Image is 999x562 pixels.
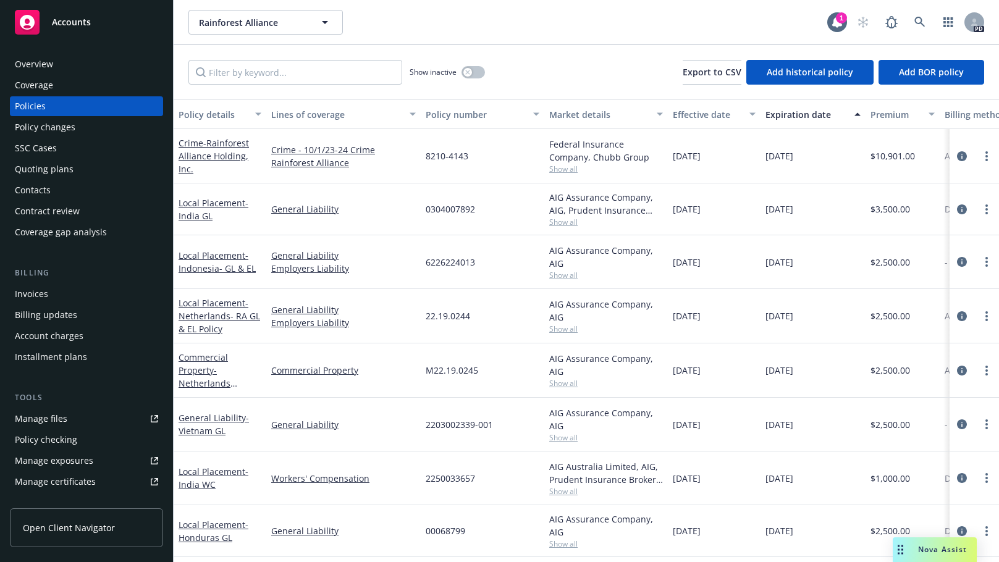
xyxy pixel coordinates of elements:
a: more [979,524,994,539]
a: more [979,471,994,485]
button: Export to CSV [683,60,741,85]
input: Filter by keyword... [188,60,402,85]
div: Manage exposures [15,451,93,471]
div: Federal Insurance Company, Chubb Group [549,138,663,164]
span: [DATE] [765,472,793,485]
a: circleInformation [955,254,969,269]
a: Account charges [10,326,163,346]
a: Coverage [10,75,163,95]
a: circleInformation [955,202,969,217]
a: Report a Bug [879,10,904,35]
span: 22.19.0244 [426,309,470,322]
span: $10,901.00 [870,149,915,162]
span: $2,500.00 [870,524,910,537]
span: [DATE] [765,256,793,269]
div: Invoices [15,284,48,304]
a: General Liability [271,524,416,537]
a: Invoices [10,284,163,304]
a: more [979,149,994,164]
div: Billing updates [15,305,77,325]
button: Effective date [668,99,761,129]
button: Expiration date [761,99,866,129]
a: Policies [10,96,163,116]
a: Contract review [10,201,163,221]
span: Show all [549,486,663,497]
a: Local Placement [179,250,256,274]
span: [DATE] [765,418,793,431]
span: Export to CSV [683,66,741,78]
span: [DATE] [673,203,701,216]
a: Coverage gap analysis [10,222,163,242]
span: Show all [549,539,663,549]
a: more [979,417,994,432]
a: Employers Liability [271,316,416,329]
a: Start snowing [851,10,875,35]
a: Local Placement [179,519,248,543]
a: more [979,202,994,217]
span: $3,500.00 [870,203,910,216]
span: $1,000.00 [870,472,910,485]
span: 8210-4143 [426,149,468,162]
div: Manage certificates [15,472,96,492]
span: [DATE] [673,309,701,322]
span: [DATE] [673,418,701,431]
span: [DATE] [673,524,701,537]
a: SSC Cases [10,138,163,158]
span: [DATE] [673,472,701,485]
a: Local Placement [179,466,248,490]
div: Overview [15,54,53,74]
span: 2203002339-001 [426,418,493,431]
span: - Indonesia- GL & EL [179,250,256,274]
div: Account charges [15,326,83,346]
div: Market details [549,108,649,121]
button: Policy number [421,99,544,129]
a: General Liability [271,418,416,431]
span: [DATE] [765,309,793,322]
a: Workers' Compensation [271,472,416,485]
span: Add BOR policy [899,66,964,78]
a: Local Placement [179,297,260,335]
div: Policy number [426,108,526,121]
a: Crime [179,137,249,175]
a: Local Placement [179,197,248,222]
a: circleInformation [955,524,969,539]
a: circleInformation [955,417,969,432]
button: Add BOR policy [879,60,984,85]
span: [DATE] [673,149,701,162]
button: Lines of coverage [266,99,421,129]
div: Installment plans [15,347,87,367]
div: Policy checking [15,430,77,450]
div: Expiration date [765,108,847,121]
div: AIG Assurance Company, AIG [549,513,663,539]
a: Contacts [10,180,163,200]
a: Installment plans [10,347,163,367]
a: Overview [10,54,163,74]
span: M22.19.0245 [426,364,478,377]
span: [DATE] [765,524,793,537]
a: Manage files [10,409,163,429]
a: Commercial Property [271,364,416,377]
span: 6226224013 [426,256,475,269]
span: - Honduras GL [179,519,248,543]
span: Nova Assist [918,544,967,555]
a: more [979,254,994,269]
button: Nova Assist [893,537,977,562]
a: General Liability [271,303,416,316]
div: Quoting plans [15,159,74,179]
a: Quoting plans [10,159,163,179]
span: [DATE] [673,256,701,269]
div: Premium [870,108,921,121]
a: Search [908,10,932,35]
a: Policy changes [10,117,163,137]
div: Manage files [15,409,67,429]
a: Manage exposures [10,451,163,471]
div: AIG Assurance Company, AIG [549,244,663,270]
div: Billing [10,267,163,279]
button: Market details [544,99,668,129]
span: - Netherlands- RA GL & EL Policy [179,297,260,335]
span: $2,500.00 [870,418,910,431]
span: $2,500.00 [870,309,910,322]
span: [DATE] [673,364,701,377]
span: [DATE] [765,364,793,377]
span: - India GL [179,197,248,222]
